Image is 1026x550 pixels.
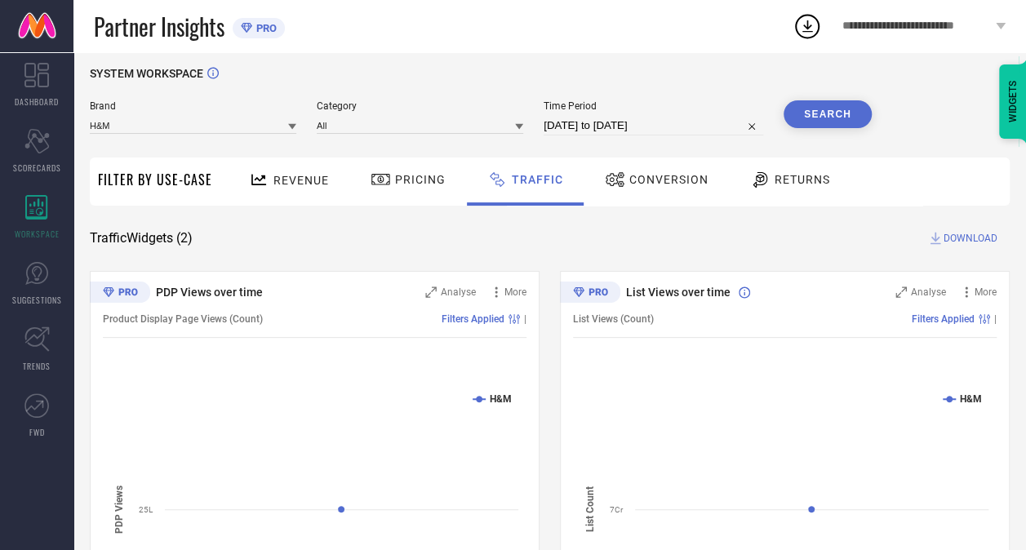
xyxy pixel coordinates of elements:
span: PDP Views over time [156,286,263,299]
div: Premium [560,282,620,306]
span: Product Display Page Views (Count) [103,313,263,325]
div: Premium [90,282,150,306]
span: Revenue [273,174,329,187]
text: H&M [960,393,982,405]
span: | [524,313,526,325]
span: SCORECARDS [13,162,61,174]
text: 25L [139,505,153,514]
span: SUGGESTIONS [12,294,62,306]
text: H&M [490,393,512,405]
svg: Zoom [425,286,437,298]
span: List Views (Count) [573,313,654,325]
span: DASHBOARD [15,95,59,108]
span: | [994,313,997,325]
span: TRENDS [23,360,51,372]
span: Filters Applied [442,313,504,325]
button: Search [784,100,872,128]
svg: Zoom [895,286,907,298]
span: Traffic Widgets ( 2 ) [90,230,193,246]
input: Select time period [544,116,763,135]
span: More [504,286,526,298]
span: DOWNLOAD [944,230,997,246]
text: 7Cr [610,505,624,514]
div: Open download list [793,11,822,41]
span: Conversion [629,173,708,186]
span: Returns [775,173,830,186]
span: Pricing [395,173,446,186]
span: Category [317,100,523,112]
span: Brand [90,100,296,112]
span: PRO [252,22,277,34]
tspan: PDP Views [113,485,125,533]
tspan: List Count [584,486,596,532]
span: Traffic [512,173,563,186]
span: Filter By Use-Case [98,170,212,189]
span: Filters Applied [912,313,975,325]
span: Analyse [441,286,476,298]
span: SYSTEM WORKSPACE [90,67,203,80]
span: Analyse [911,286,946,298]
span: Partner Insights [94,10,224,43]
span: WORKSPACE [15,228,60,240]
span: Time Period [544,100,763,112]
span: List Views over time [626,286,731,299]
span: More [975,286,997,298]
span: FWD [29,426,45,438]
